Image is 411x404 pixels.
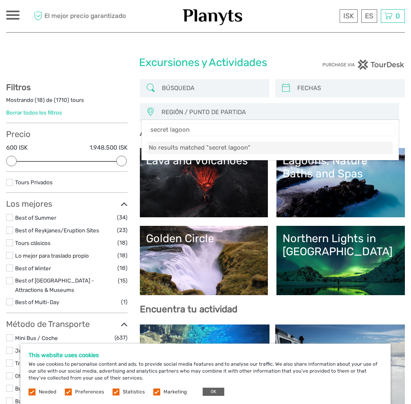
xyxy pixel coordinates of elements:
div: Lagoons, Nature Baths and Spas [283,154,399,181]
b: Encuentra tu actividad [140,304,237,315]
input: FECHAS [294,81,401,95]
span: (18) [117,251,128,260]
span: (15) [118,276,128,285]
input: Search [146,124,395,136]
img: PurchaseViaTourDesk.png [322,60,405,70]
a: Best of Multi-Day [15,299,59,305]
a: Borrar todos los filtros [6,109,62,116]
span: ISK [343,12,354,20]
h3: Método de Transporte [6,319,128,329]
h3: Precio [6,129,128,139]
a: Golden Circle [146,232,262,289]
label: 1.948.500 ISK [90,143,128,152]
a: Best of Winter [15,265,51,272]
span: 0 [394,12,401,20]
span: (1) [121,297,128,307]
label: 18 [37,96,43,104]
span: (34) [117,213,128,222]
span: (637) [115,333,128,342]
a: Mini Bus / Coche [15,335,58,341]
label: Statistics [123,389,145,395]
div: Golden Circle [146,232,262,245]
a: Lo mejor para traslado propio [15,252,89,259]
h3: Los mejores [6,199,128,209]
li: No results matched "secret lagoon" [148,141,393,155]
button: REGIÓN / PUNTO DE PARTIDA [158,106,395,119]
span: (23) [117,225,128,235]
img: 1453-555b4ac7-172b-4ae9-927d-298d0724a4f4_logo_small.jpg [182,6,244,26]
span: (18) [117,238,128,247]
a: Jeep / 4x4 [15,347,43,354]
label: Needed [39,389,56,395]
a: Lava and Volcanoes [146,154,262,211]
label: 1710 [56,96,67,104]
b: Atracciones destacadas [140,127,241,138]
h1: Excursiones y Actividades [139,56,272,69]
a: Lagoons, Nature Baths and Spas [283,154,399,211]
a: Best of Reykjanes/Eruption Sites [15,227,99,234]
input: BÚSQUEDA [159,81,265,95]
div: Northern Lights in [GEOGRAPHIC_DATA] [283,232,399,258]
div: Mostrando ( ) de ( ) tours [6,96,128,109]
div: ES [361,9,377,23]
label: 600 ISK [6,143,28,152]
span: El mejor precio garantizado [32,9,126,23]
a: Otros / Sin traslado [15,373,64,379]
label: Marketing [164,389,187,395]
h5: This website uses cookies [29,352,382,359]
a: Best of [GEOGRAPHIC_DATA] - Attractions & Museums [15,277,94,293]
a: Tours Privados [15,179,53,185]
div: We use cookies to personalise content and ads, to provide social media features and to analyse ou... [20,344,391,404]
a: Northern Lights in [GEOGRAPHIC_DATA] [283,232,399,289]
button: OK [203,388,224,396]
label: Preferences [75,389,104,395]
a: Bus [15,385,25,392]
a: Transporte propio [15,360,60,366]
a: Best of Summer [15,214,56,221]
span: (18) [117,263,128,273]
a: Tours clásicos [15,240,51,246]
strong: Filtros [6,82,31,92]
